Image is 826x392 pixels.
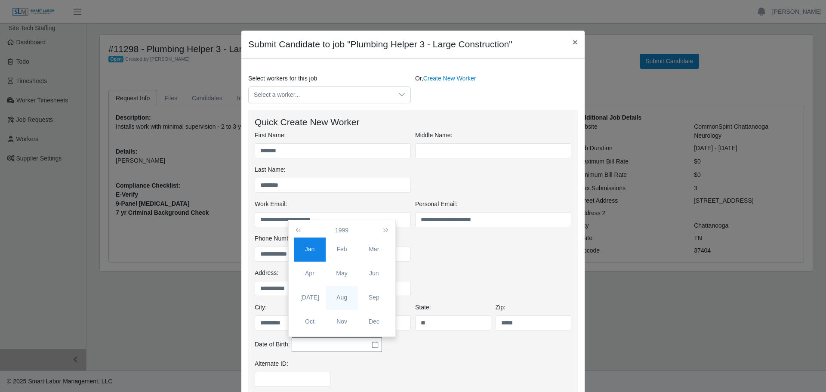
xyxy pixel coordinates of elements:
[326,245,358,254] div: Feb
[415,131,452,140] label: Middle Name:
[255,165,286,174] label: Last Name:
[249,87,393,103] span: Select a worker...
[415,303,431,312] label: State:
[255,340,290,349] label: Date of Birth:
[423,75,476,82] a: Create New Worker
[326,293,358,302] div: Aug
[294,317,326,326] div: Oct
[255,131,286,140] label: First Name:
[294,245,326,254] div: Jan
[496,303,505,312] label: Zip:
[326,317,358,326] div: Nov
[358,293,390,302] div: Sep
[573,37,578,47] span: ×
[358,269,390,278] div: Jun
[413,74,580,103] div: Or,
[358,245,390,254] div: Mar
[255,303,267,312] label: City:
[248,37,512,51] h4: Submit Candidate to job "Plumbing Helper 3 - Large Construction"
[248,74,317,83] label: Select workers for this job
[255,359,288,368] label: Alternate ID:
[415,200,457,209] label: Personal Email:
[255,269,278,278] label: Address:
[255,234,297,243] label: Phone Number:
[333,223,350,238] button: 1999
[294,269,326,278] div: Apr
[358,317,390,326] div: Dec
[294,293,326,302] div: [DATE]
[255,200,287,209] label: Work Email:
[326,269,358,278] div: May
[566,31,585,53] button: Close
[7,7,321,16] body: Rich Text Area. Press ALT-0 for help.
[255,117,571,127] h4: Quick Create New Worker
